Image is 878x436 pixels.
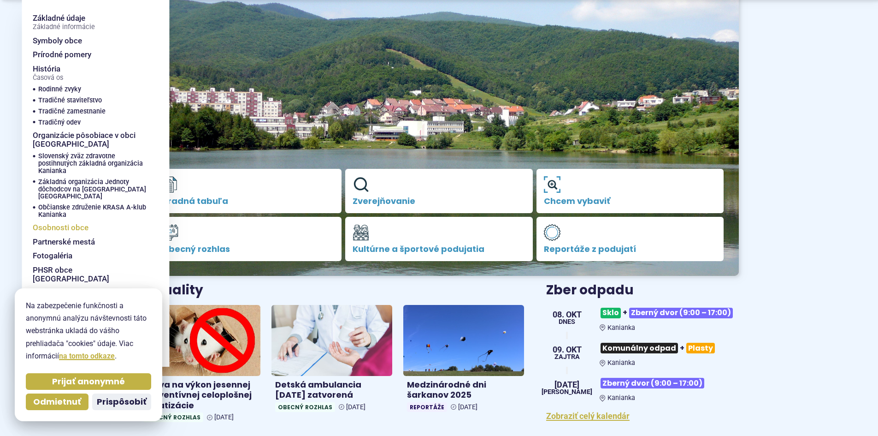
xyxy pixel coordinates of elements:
span: Obecný rozhlas [275,402,335,412]
a: Organizácie pôsobiace v obci [GEOGRAPHIC_DATA] [33,128,147,151]
span: Partnerské mestá [33,235,95,249]
a: Tradičný odev [38,117,143,128]
a: Kultúrne a športové podujatia [345,217,533,261]
a: HistóriaČasová os [33,62,132,84]
a: Občianske združenie KRASA A-klub Kanianka [38,202,147,221]
a: Komunálny odpad+Plasty Kanianka 09. okt Zajtra [546,339,738,367]
a: Osobnosti obce [33,221,147,235]
span: Tradičné staviteľstvo [38,95,102,106]
a: Výzva na výkon jesennej preventívnej celoplošnej deratizácie Obecný rozhlas [DATE] [140,305,260,426]
span: Prijať anonymné [52,376,125,387]
span: Symboly obce [33,34,82,48]
span: Reportáže [407,402,447,412]
h3: + [600,304,738,322]
a: PHSR obce [GEOGRAPHIC_DATA] [33,263,147,286]
span: [DATE] [542,381,592,389]
span: Zberný dvor (9:00 – 17:00) [601,378,704,388]
a: Tradičné staviteľstvo [38,95,143,106]
button: Prispôsobiť [92,394,151,410]
span: [PERSON_NAME] [542,389,592,395]
span: Reportáže z podujatí [544,245,717,254]
a: Tradičné zamestnanie [38,106,143,117]
a: Partnerské mestá [33,235,147,249]
span: Úradná tabuľa [162,197,335,206]
span: História [33,62,63,84]
span: Obecný rozhlas [162,245,335,254]
h3: Aktuality [140,283,203,298]
span: Rodinné zvyky [38,84,81,95]
a: Fotogaléria [33,249,147,263]
a: Zobraziť celý kalendár [546,411,630,421]
h3: Zber odpadu [546,283,738,298]
span: Kanianka [607,324,635,332]
a: Obecný rozhlas [154,217,342,261]
a: Rodinné zvyky [38,84,143,95]
button: Odmietnuť [26,394,88,410]
a: Reportáže z podujatí [536,217,724,261]
span: Zverejňovanie [353,197,525,206]
span: Základné údaje [33,11,95,34]
span: Tradičné zamestnanie [38,106,106,117]
span: Chcem vybaviť [544,197,717,206]
span: Sklo [601,308,621,318]
span: [DATE] [458,403,477,411]
span: 09. okt [553,346,582,354]
a: Chcem vybaviť [536,169,724,213]
span: Komunálny odpad [601,343,678,353]
a: Základná organizácia Jednoty dôchodcov na [GEOGRAPHIC_DATA] [GEOGRAPHIC_DATA] [38,177,147,203]
span: Kanianka [607,394,635,402]
a: Prírodné pomery [33,48,147,62]
span: Zajtra [553,354,582,360]
span: Obecný rozhlas [143,412,203,422]
span: Prírodné pomery [33,48,91,62]
span: Tradičný odev [38,117,81,128]
span: Osobnosti obce [33,221,88,235]
a: Detská ambulancia [DATE] zatvorená Obecný rozhlas [DATE] [271,305,392,416]
a: Zberný dvor (9:00 – 17:00) Kanianka [DATE] [PERSON_NAME] [546,374,738,402]
span: Kanianka [607,359,635,367]
a: Komunitný plán obce [GEOGRAPHIC_DATA] [33,286,147,308]
a: Symboly obce [33,34,147,48]
span: Zberný dvor (9:00 – 17:00) [629,308,733,318]
span: Kultúrne a športové podujatia [353,245,525,254]
button: Prijať anonymné [26,373,151,390]
a: Medzinárodné dni šarkanov 2025 Reportáže [DATE] [403,305,524,416]
span: Časová os [33,74,63,82]
span: Základné informácie [33,24,95,31]
a: na tomto odkaze [59,352,115,360]
p: Na zabezpečenie funkčnosti a anonymnú analýzu návštevnosti táto webstránka ukladá do vášho prehli... [26,299,151,362]
span: [DATE] [214,413,234,421]
a: Základné údajeZákladné informácie [33,11,147,34]
span: Dnes [553,319,582,325]
h4: Medzinárodné dni šarkanov 2025 [407,380,520,400]
span: Plasty [686,343,715,353]
h4: Detská ambulancia [DATE] zatvorená [275,380,389,400]
span: 08. okt [553,311,582,319]
a: Zverejňovanie [345,169,533,213]
a: Slovenský zväz zdravotne postihnutých základná organizácia Kanianka [38,151,147,177]
span: Fotogaléria [33,249,72,263]
span: [DATE] [346,403,365,411]
h3: + [600,339,738,357]
span: Odmietnuť [33,397,81,407]
a: Sklo+Zberný dvor (9:00 – 17:00) Kanianka 08. okt Dnes [546,304,738,332]
h4: Výzva na výkon jesennej preventívnej celoplošnej deratizácie [143,380,257,411]
span: Prispôsobiť [97,397,147,407]
a: Úradná tabuľa [154,169,342,213]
